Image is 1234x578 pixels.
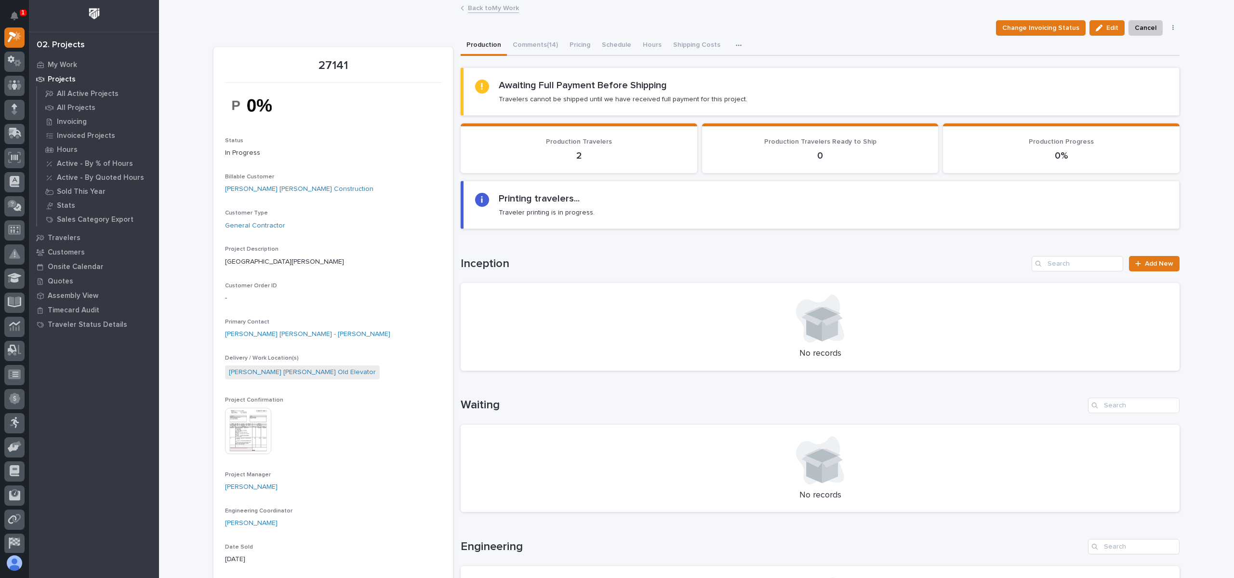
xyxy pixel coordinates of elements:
[57,160,133,168] p: Active - By % of Hours
[225,329,390,339] a: [PERSON_NAME] [PERSON_NAME] - [PERSON_NAME]
[57,188,106,196] p: Sold This Year
[499,95,747,104] p: Travelers cannot be shipped until we have received full payment for this project.
[472,349,1168,359] p: No records
[225,210,268,216] span: Customer Type
[48,306,99,315] p: Timecard Audit
[225,472,271,478] span: Project Manager
[37,115,159,128] a: Invoicing
[29,72,159,86] a: Projects
[85,5,103,23] img: Workspace Logo
[48,61,77,69] p: My Work
[4,553,25,573] button: users-avatar
[4,6,25,26] button: Notifications
[996,20,1086,36] button: Change Invoicing Status
[29,259,159,274] a: Onsite Calendar
[499,80,667,91] h2: Awaiting Full Payment Before Shipping
[37,40,85,51] div: 02. Projects
[637,36,667,56] button: Hours
[29,317,159,332] a: Traveler Status Details
[564,36,596,56] button: Pricing
[29,288,159,303] a: Assembly View
[225,355,299,361] span: Delivery / Work Location(s)
[1088,539,1180,554] input: Search
[57,215,133,224] p: Sales Category Export
[29,274,159,288] a: Quotes
[225,59,441,73] p: 27141
[12,12,25,27] div: Notifications1
[37,101,159,114] a: All Projects
[1128,20,1163,36] button: Cancel
[37,185,159,198] a: Sold This Year
[225,283,277,289] span: Customer Order ID
[546,138,612,145] span: Production Travelers
[225,544,253,550] span: Date Sold
[29,57,159,72] a: My Work
[225,482,278,492] a: [PERSON_NAME]
[37,157,159,170] a: Active - By % of Hours
[29,230,159,245] a: Travelers
[1129,256,1180,271] a: Add New
[57,146,78,154] p: Hours
[37,143,159,156] a: Hours
[225,246,279,252] span: Project Description
[225,397,283,403] span: Project Confirmation
[37,199,159,212] a: Stats
[461,398,1084,412] h1: Waiting
[468,2,519,13] a: Back toMy Work
[1089,20,1125,36] button: Edit
[1088,398,1180,413] input: Search
[461,257,1028,271] h1: Inception
[714,150,927,161] p: 0
[499,193,580,204] h2: Printing travelers...
[225,508,292,514] span: Engineering Coordinator
[225,174,274,180] span: Billable Customer
[57,132,115,140] p: Invoiced Projects
[764,138,876,145] span: Production Travelers Ready to Ship
[225,138,243,144] span: Status
[225,257,441,267] p: [GEOGRAPHIC_DATA][PERSON_NAME]
[472,490,1168,501] p: No records
[29,303,159,317] a: Timecard Audit
[48,263,104,271] p: Onsite Calendar
[48,321,127,329] p: Traveler Status Details
[29,245,159,259] a: Customers
[225,89,297,122] img: ty75ZVX2u3TJx6okUVyTo0Tpx7eYg_MxpbK_DI31IKA
[225,184,373,194] a: [PERSON_NAME] [PERSON_NAME] Construction
[48,75,76,84] p: Projects
[1032,256,1123,271] input: Search
[48,234,80,242] p: Travelers
[1029,138,1094,145] span: Production Progress
[37,87,159,100] a: All Active Projects
[37,129,159,142] a: Invoiced Projects
[57,174,144,182] p: Active - By Quoted Hours
[499,208,595,217] p: Traveler printing is in progress.
[1106,24,1118,32] span: Edit
[507,36,564,56] button: Comments (14)
[37,171,159,184] a: Active - By Quoted Hours
[472,150,686,161] p: 2
[1002,22,1079,34] span: Change Invoicing Status
[21,9,25,16] p: 1
[48,248,85,257] p: Customers
[48,292,98,300] p: Assembly View
[461,36,507,56] button: Production
[225,319,269,325] span: Primary Contact
[955,150,1168,161] p: 0%
[225,293,441,303] p: -
[1135,22,1156,34] span: Cancel
[225,554,441,565] p: [DATE]
[37,213,159,226] a: Sales Category Export
[461,540,1084,554] h1: Engineering
[225,148,441,158] p: In Progress
[229,367,376,377] a: [PERSON_NAME] [PERSON_NAME] Old Elevator
[596,36,637,56] button: Schedule
[57,104,95,112] p: All Projects
[57,90,119,98] p: All Active Projects
[48,277,73,286] p: Quotes
[57,118,87,126] p: Invoicing
[225,221,285,231] a: General Contractor
[225,518,278,528] a: [PERSON_NAME]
